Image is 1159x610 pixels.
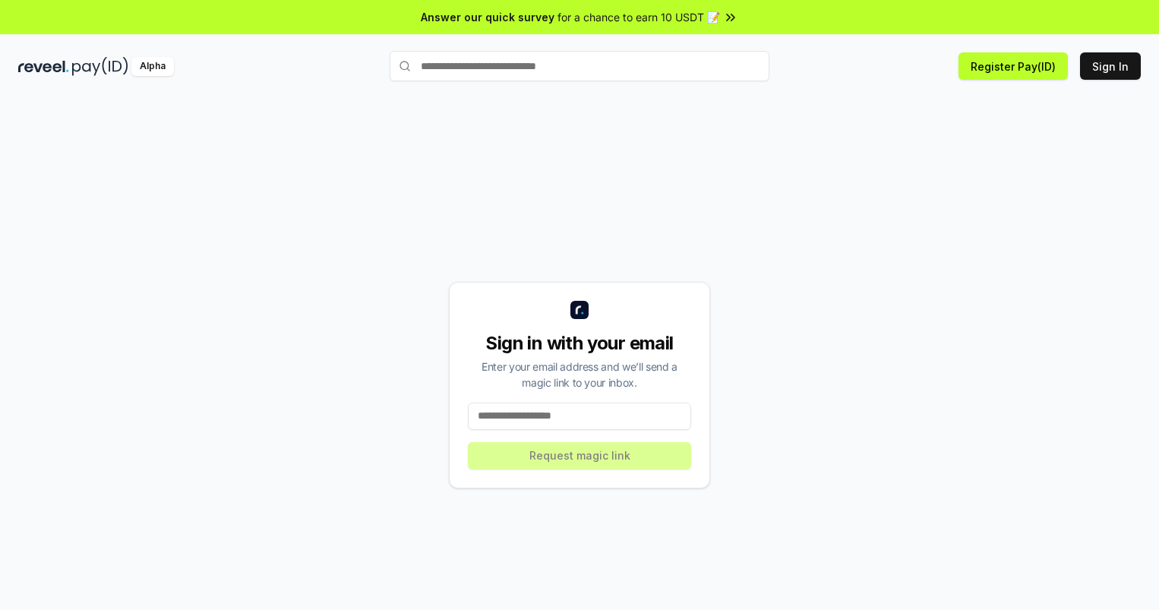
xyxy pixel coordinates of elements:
div: Sign in with your email [468,331,691,356]
img: logo_small [570,301,589,319]
div: Enter your email address and we’ll send a magic link to your inbox. [468,359,691,390]
div: Alpha [131,57,174,76]
span: for a chance to earn 10 USDT 📝 [557,9,720,25]
img: pay_id [72,57,128,76]
img: reveel_dark [18,57,69,76]
button: Sign In [1080,52,1141,80]
span: Answer our quick survey [421,9,554,25]
button: Register Pay(ID) [958,52,1068,80]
